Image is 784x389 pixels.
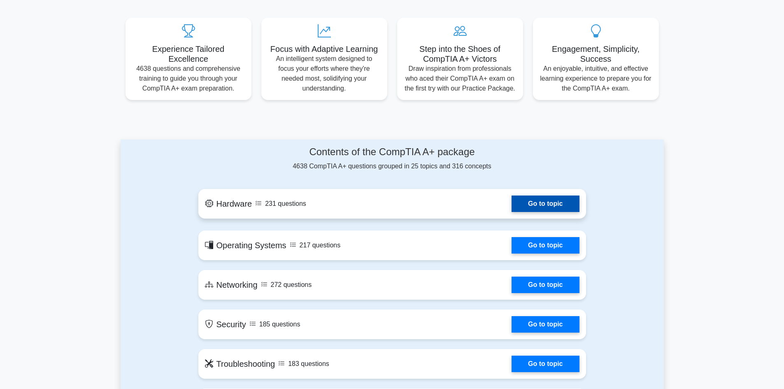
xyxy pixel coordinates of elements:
a: Go to topic [512,277,579,293]
p: Draw inspiration from professionals who aced their CompTIA A+ exam on the first try with our Prac... [404,64,516,93]
a: Go to topic [512,196,579,212]
a: Go to topic [512,316,579,333]
a: Go to topic [512,356,579,372]
a: Go to topic [512,237,579,254]
h4: Contents of the CompTIA A+ package [198,146,586,158]
p: An intelligent system designed to focus your efforts where they're needed most, solidifying your ... [268,54,381,93]
div: 4638 CompTIA A+ questions grouped in 25 topics and 316 concepts [198,146,586,171]
h5: Focus with Adaptive Learning [268,44,381,54]
p: 4638 questions and comprehensive training to guide you through your CompTIA A+ exam preparation. [132,64,245,93]
h5: Step into the Shoes of CompTIA A+ Victors [404,44,516,64]
p: An enjoyable, intuitive, and effective learning experience to prepare you for the CompTIA A+ exam. [540,64,652,93]
h5: Experience Tailored Excellence [132,44,245,64]
h5: Engagement, Simplicity, Success [540,44,652,64]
